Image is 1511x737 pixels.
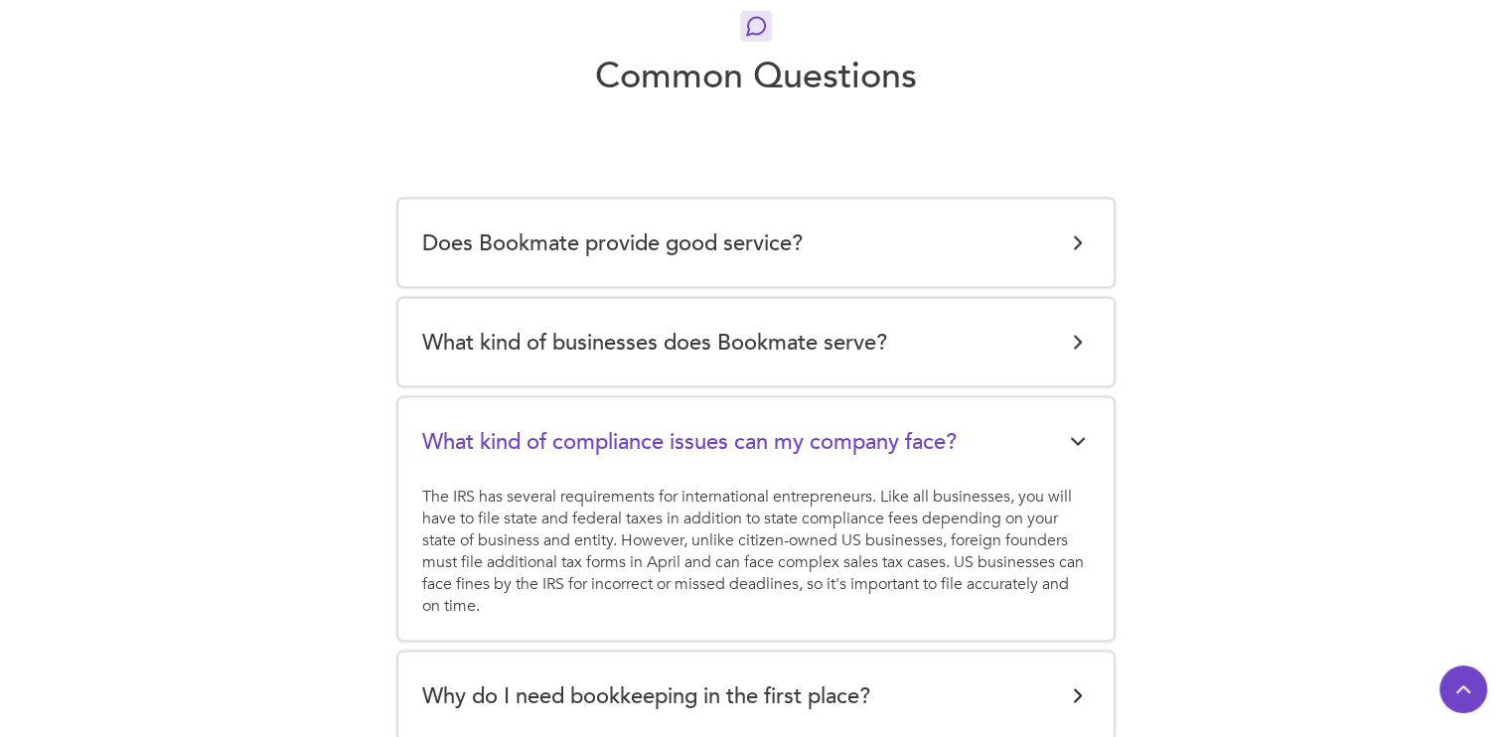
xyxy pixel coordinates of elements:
h5: Why do I need bookkeeping in the first place? [422,675,870,715]
h5: Does Bookmate provide good service? [422,222,803,262]
h5: What kind of businesses does Bookmate serve? [422,322,887,362]
div: The IRS has several requirements for international entrepreneurs. Like all businesses, you will h... [422,485,1090,616]
h3: Common Questions [595,52,917,99]
h5: What kind of compliance issues can my company face? [422,421,957,461]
